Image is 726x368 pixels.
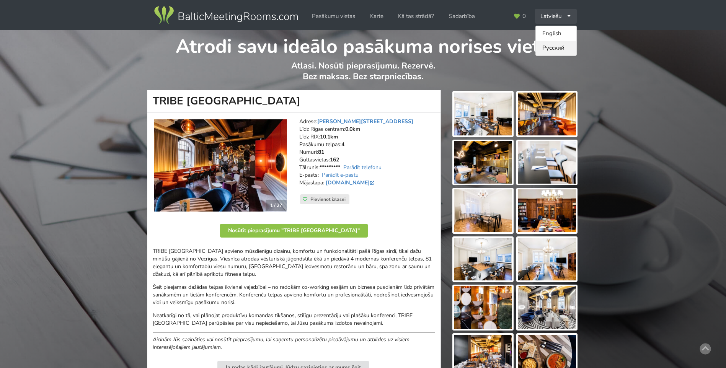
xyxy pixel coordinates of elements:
address: Adrese: Līdz Rīgas centram: Līdz RIX: Pasākumu telpas: Numuri: Gultasvietas: Tālrunis: E-pasts: M... [299,118,435,194]
img: TRIBE Riga City Centre | Rīga | Pasākumu vieta - galerijas bilde [518,286,576,329]
a: Karte [365,9,389,24]
img: TRIBE Riga City Centre | Rīga | Pasākumu vieta - galerijas bilde [454,286,512,329]
img: TRIBE Riga City Centre | Rīga | Pasākumu vieta - galerijas bilde [454,189,512,232]
a: English [536,26,576,41]
p: TRIBE [GEOGRAPHIC_DATA] apvieno mūsdienīgu dizainu, komfortu un funkcionalitāti pašā Rīgas sirdī,... [153,248,435,278]
span: Pievienot izlasei [310,196,346,202]
button: Nosūtīt pieprasījumu "TRIBE [GEOGRAPHIC_DATA]" [220,224,368,238]
p: Atlasi. Nosūti pieprasījumu. Rezervē. Bez maksas. Bez starpniecības. [147,60,579,90]
img: TRIBE Riga City Centre | Rīga | Pasākumu vieta - galerijas bilde [518,189,576,232]
a: [PERSON_NAME][STREET_ADDRESS] [317,118,413,125]
img: TRIBE Riga City Centre | Rīga | Pasākumu vieta - galerijas bilde [518,141,576,184]
a: Русский [536,41,576,56]
img: TRIBE Riga City Centre | Rīga | Pasākumu vieta - galerijas bilde [518,93,576,135]
img: Baltic Meeting Rooms [153,5,299,26]
a: Viesnīca | Rīga | TRIBE Riga City Centre 1 / 27 [154,119,287,212]
img: TRIBE Riga City Centre | Rīga | Pasākumu vieta - galerijas bilde [454,141,512,184]
img: TRIBE Riga City Centre | Rīga | Pasākumu vieta - galerijas bilde [454,93,512,135]
div: 1 / 27 [266,200,287,211]
p: Neatkarīgi no tā, vai plānojat produktīvu komandas tikšanos, stilīgu prezentāciju vai plašāku kon... [153,312,435,327]
strong: 4 [341,141,344,148]
p: Šeit pieejamas dažādas telpas ikvienai vajadzībai – no radošām co-working sesijām un biznesa pusd... [153,283,435,306]
em: Aicinām Jūs sazināties vai nosūtīt pieprasījumu, lai saņemtu personalizētu piedāvājumu un atbilde... [153,336,409,351]
strong: 162 [330,156,339,163]
img: TRIBE Riga City Centre | Rīga | Pasākumu vieta - galerijas bilde [454,238,512,281]
div: Latviešu [535,9,577,24]
a: Parādīt e-pastu [322,171,359,179]
a: Pasākumu vietas [307,9,361,24]
img: TRIBE Riga City Centre | Rīga | Pasākumu vieta - galerijas bilde [518,238,576,281]
a: Sadarbība [444,9,480,24]
strong: 81 [318,148,324,156]
a: Kā tas strādā? [393,9,439,24]
a: Parādīt telefonu [343,164,382,171]
h1: TRIBE [GEOGRAPHIC_DATA] [147,90,441,112]
img: Viesnīca | Rīga | TRIBE Riga City Centre [154,119,287,212]
strong: 10.1km [320,133,338,140]
span: 0 [522,13,526,19]
strong: 0.0km [345,125,360,133]
h1: Atrodi savu ideālo pasākuma norises vietu [147,30,579,59]
a: [DOMAIN_NAME] [326,179,376,186]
